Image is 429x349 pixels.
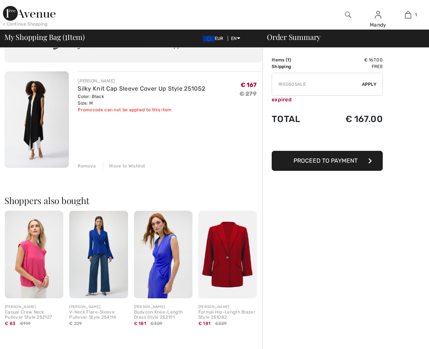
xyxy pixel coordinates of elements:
[258,33,425,41] div: Order Summary
[3,21,48,27] div: < Continue Shopping
[134,321,147,326] span: € 181
[241,81,257,88] span: € 167
[415,11,417,18] span: 1
[393,10,423,19] a: 1
[294,157,358,164] span: Proceed to Payment
[320,106,383,132] td: € 167.00
[203,36,227,41] span: EUR
[272,73,362,95] input: Promo code
[4,33,85,41] span: My Shopping Bag ( Item)
[198,211,257,298] img: Formal Hip-Length Blazer Style 251082
[320,57,383,63] td: € 167.00
[150,320,162,327] span: €329
[78,163,96,169] div: Remove
[134,304,192,310] div: [PERSON_NAME]
[375,11,381,18] a: Sign In
[65,31,67,41] span: 1
[272,96,383,104] div: expired
[103,163,145,169] div: Move to Wishlist
[134,310,192,320] div: Bodycon Knee-Length Dress Style 252191
[69,310,128,320] div: V-Neck Flare-Sleeve Pullover Style 254114
[239,90,257,97] s: € 279
[198,310,257,320] div: Formal Hip-Length Blazer Style 251082
[69,321,82,326] span: € 229
[78,106,205,113] div: Promocode can not be applied to this item
[5,310,63,320] div: Casual Crew Neck Pullover Style 252127
[375,10,381,19] img: My Info
[4,71,69,168] img: Silky Knit Cap Sleeve Cover Up Style 251052
[5,321,16,326] span: € 83
[198,321,211,326] span: € 181
[69,304,128,310] div: [PERSON_NAME]
[5,211,63,298] img: Casual Crew Neck Pullover Style 252127
[4,196,262,205] h2: Shoppers also bought
[69,211,128,298] img: V-Neck Flare-Sleeve Pullover Style 254114
[231,36,240,41] span: EN
[287,57,289,62] span: 1
[78,85,205,92] a: Silky Knit Cap Sleeve Cover Up Style 251052
[272,106,320,132] td: Total
[272,57,320,63] td: Items ( )
[215,320,227,327] span: €329
[78,93,205,106] div: Color: Black Size: M
[272,132,383,148] iframe: PayPal
[20,320,31,327] span: €119
[3,6,56,21] img: 1ère Avenue
[272,151,383,171] button: Proceed to Payment
[405,10,411,19] img: My Bag
[78,78,205,84] div: [PERSON_NAME]
[134,211,192,298] img: Bodycon Knee-Length Dress Style 252191
[362,81,377,88] span: Apply
[5,304,63,310] div: [PERSON_NAME]
[345,10,351,19] img: search the website
[320,63,383,70] td: Free
[203,36,215,42] img: Euro
[272,63,320,70] td: Shipping
[198,304,257,310] div: [PERSON_NAME]
[363,21,393,29] div: Mandy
